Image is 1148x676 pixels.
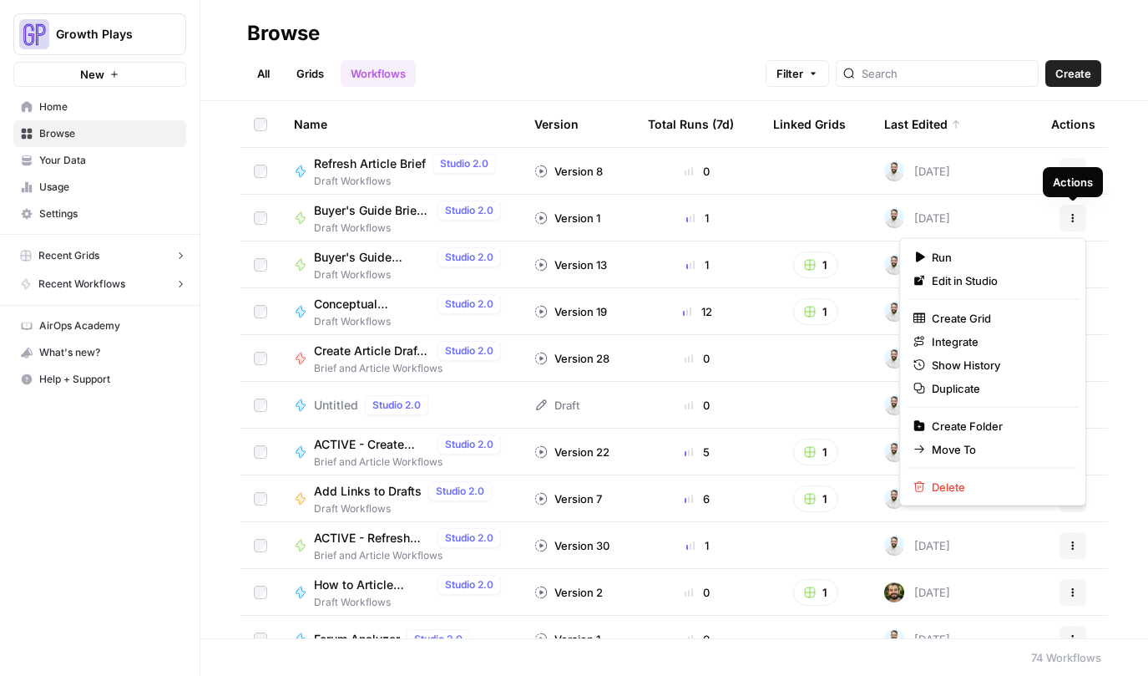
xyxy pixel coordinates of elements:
[56,26,157,43] span: Growth Plays
[414,632,463,647] span: Studio 2.0
[294,395,508,415] a: UntitledStudio 2.0
[13,62,186,87] button: New
[13,120,186,147] a: Browse
[884,582,950,602] div: [DATE]
[294,341,508,376] a: Create Article Draft WorkflowStudio 2.0Brief and Article Workflows
[314,314,508,329] span: Draft Workflows
[314,296,431,313] span: Conceptual Overview Article Generator
[793,579,838,606] button: 1
[314,577,431,593] span: How to Article Generator
[39,99,179,114] span: Home
[294,101,508,147] div: Name
[793,252,838,278] button: 1
[294,435,508,470] a: ACTIVE - Create Brief WorkflowStudio 2.0Brief and Article Workflows
[39,153,179,168] span: Your Data
[648,490,746,507] div: 6
[294,575,508,610] a: How to Article GeneratorStudio 2.0Draft Workflows
[932,441,1065,458] span: Move To
[14,340,185,365] div: What's new?
[39,318,179,333] span: AirOps Academy
[286,60,334,87] a: Grids
[314,631,400,648] span: Forum Analyzer
[247,20,320,47] div: Browse
[648,163,746,180] div: 0
[648,444,746,460] div: 5
[648,101,734,147] div: Total Runs (7d)
[884,208,904,228] img: odyn83o5p1wan4k8cy2vh2ud1j9q
[39,206,179,221] span: Settings
[13,313,186,339] a: AirOps Academy
[884,489,950,509] div: [DATE]
[884,629,904,649] img: odyn83o5p1wan4k8cy2vh2ud1j9q
[534,257,607,273] div: Version 13
[294,154,508,189] a: Refresh Article BriefStudio 2.0Draft Workflows
[294,201,508,236] a: Buyer's Guide Brief WorkflowStudio 2.0Draft Workflows
[445,343,493,358] span: Studio 2.0
[884,302,950,322] div: [DATE]
[1051,101,1095,147] div: Actions
[1055,65,1091,82] span: Create
[648,584,746,601] div: 0
[294,481,508,516] a: Add Links to DraftsStudio 2.0Draft Workflows
[766,60,829,87] button: Filter
[314,530,431,546] span: ACTIVE - Refresh Brief Workflow
[648,210,746,226] div: 1
[13,13,186,55] button: Workspace: Growth Plays
[314,501,498,516] span: Draft Workflows
[314,221,508,236] span: Draft Workflows
[793,298,838,325] button: 1
[445,531,493,546] span: Studio 2.0
[884,395,904,415] img: odyn83o5p1wan4k8cy2vh2ud1j9q
[13,174,186,201] a: Usage
[862,65,1031,82] input: Search
[776,65,803,82] span: Filter
[314,155,426,172] span: Refresh Article Brief
[884,395,950,415] div: [DATE]
[13,366,186,393] button: Help + Support
[39,372,179,387] span: Help + Support
[294,629,508,649] a: Forum AnalyzerStudio 2.0
[314,343,431,359] span: Create Article Draft Workflow
[445,577,493,592] span: Studio 2.0
[648,537,746,554] div: 1
[884,629,950,649] div: [DATE]
[20,277,186,292] button: Recent Workflows
[314,483,422,500] span: Add Links to Drafts
[445,437,493,452] span: Studio 2.0
[773,101,846,147] div: Linked Grids
[19,19,49,49] img: Growth Plays Logo
[884,442,904,462] img: odyn83o5p1wan4k8cy2vh2ud1j9q
[445,250,493,265] span: Studio 2.0
[13,147,186,174] a: Your Data
[1053,174,1093,191] div: Actions
[314,202,431,219] span: Buyer's Guide Brief Workflow
[932,380,1065,397] span: Duplicate
[884,302,904,322] img: odyn83o5p1wan4k8cy2vh2ud1j9q
[314,249,431,266] span: Buyer's Guide Content Workflow
[932,479,1065,496] span: Delete
[445,297,493,312] span: Studio 2.0
[314,397,358,414] span: Untitled
[534,537,609,554] div: Version 30
[20,248,186,263] button: Recent Grids
[38,248,99,263] span: Recent Grids
[13,201,186,227] a: Settings
[793,485,838,512] button: 1
[445,203,493,218] span: Studio 2.0
[294,294,508,329] a: Conceptual Overview Article GeneratorStudio 2.0Draft Workflows
[932,418,1065,435] span: Create Folder
[648,257,746,273] div: 1
[80,66,104,83] span: New
[314,361,508,376] span: Brief and Article Workflows
[534,101,579,147] div: Version
[294,247,508,282] a: Buyer's Guide Content WorkflowStudio 2.0Draft Workflows
[534,444,609,460] div: Version 22
[314,548,508,563] span: Brief and Article Workflows
[534,163,603,180] div: Version 8
[648,303,746,320] div: 12
[39,180,179,195] span: Usage
[534,631,600,648] div: Version 1
[884,101,961,147] div: Last Edited
[436,484,484,499] span: Studio 2.0
[884,208,950,228] div: [DATE]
